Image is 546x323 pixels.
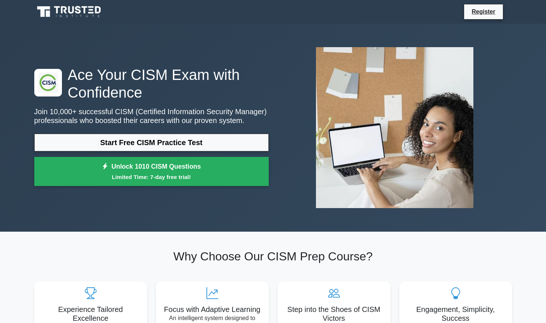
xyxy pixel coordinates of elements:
[467,7,500,16] a: Register
[34,66,269,101] h1: Ace Your CISM Exam with Confidence
[34,157,269,186] a: Unlock 1010 CISM QuestionsLimited Time: 7-day free trial!
[40,305,141,323] h5: Experience Tailored Excellence
[405,305,506,323] h5: Engagement, Simplicity, Success
[34,134,269,151] a: Start Free CISM Practice Test
[34,107,269,125] p: Join 10,000+ successful CISM (Certified Information Security Manager) professionals who boosted t...
[34,249,512,263] h2: Why Choose Our CISM Prep Course?
[162,305,263,314] h5: Focus with Adaptive Learning
[284,305,385,323] h5: Step into the Shoes of CISM Victors
[44,173,260,181] small: Limited Time: 7-day free trial!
